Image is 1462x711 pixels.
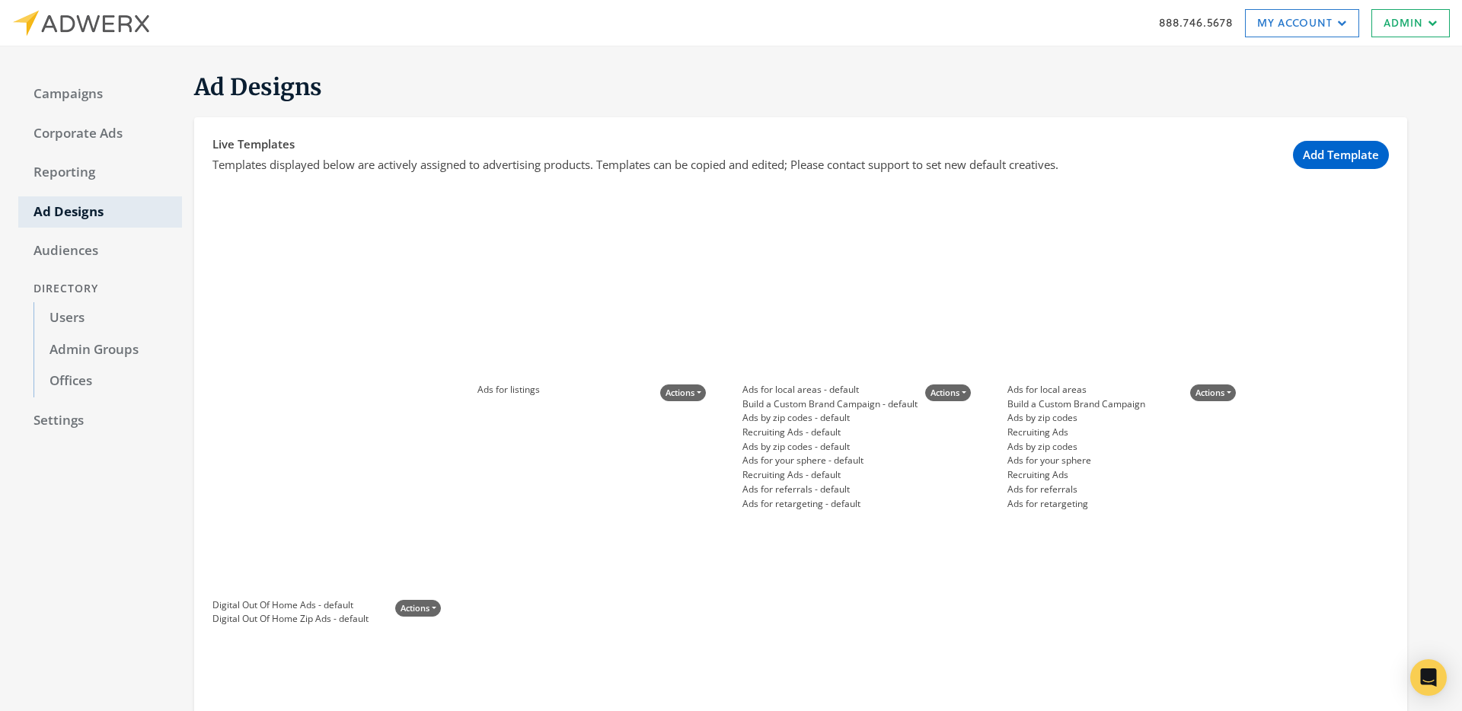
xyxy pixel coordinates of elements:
[1007,411,1145,426] small: Ads by zip codes
[1007,426,1145,440] small: Recruiting Ads
[742,483,918,497] small: Ads for referrals - default
[18,78,182,110] a: Campaigns
[742,411,918,426] small: Ads by zip codes - default
[1007,383,1145,397] small: Ads for local areas
[34,365,182,397] a: Offices
[1410,659,1447,696] div: Open Intercom Messenger
[660,384,706,402] button: Actions
[12,10,149,37] img: Adwerx
[212,598,369,613] small: Digital Out Of Home Ads - default
[18,196,182,228] a: Ad Designs
[1007,397,1145,412] small: Build a Custom Brand Campaign
[742,397,918,412] small: Build a Custom Brand Campaign - default
[1245,9,1359,37] a: My Account
[1007,497,1145,512] small: Ads for retargeting
[742,497,918,512] small: Ads for retargeting - default
[34,302,182,334] a: Users
[395,600,441,617] button: Actions
[212,612,369,627] small: Digital Out Of Home Zip Ads - default
[18,157,182,189] a: Reporting
[742,383,918,397] small: Ads for local areas - default
[1007,440,1145,454] small: Ads by zip codes
[925,384,971,402] button: Actions
[34,334,182,366] a: Admin Groups
[212,156,1058,174] div: Templates displayed below are actively assigned to advertising products. Templates can be copied ...
[1007,468,1145,483] small: Recruiting Ads
[18,235,182,267] a: Audiences
[477,383,540,397] small: Ads for listings
[18,405,182,437] a: Settings
[1371,9,1450,37] a: Admin
[18,275,182,303] div: Directory
[1007,483,1145,497] small: Ads for referrals
[194,72,1407,102] h1: Ad Designs
[18,118,182,150] a: Corporate Ads
[1293,141,1389,169] button: Add Template
[1190,384,1236,402] button: Actions
[742,426,918,440] small: Recruiting Ads - default
[1159,14,1233,30] a: 888.746.5678
[742,440,918,454] small: Ads by zip codes - default
[1007,454,1145,468] small: Ads for your sphere
[212,136,1058,156] div: Live Templates
[742,454,918,468] small: Ads for your sphere - default
[742,468,918,483] small: Recruiting Ads - default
